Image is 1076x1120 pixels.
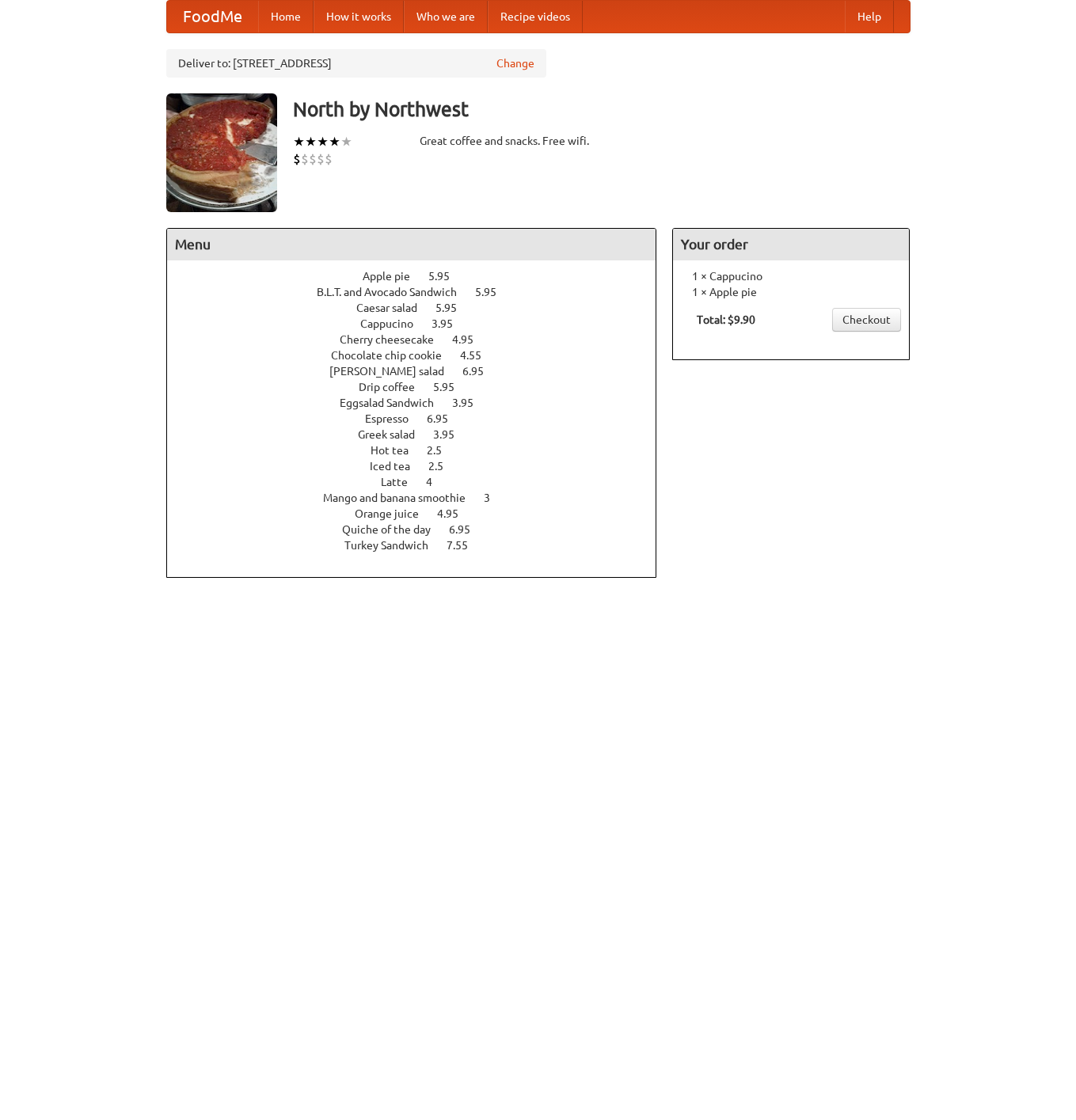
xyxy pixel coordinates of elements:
[428,460,459,473] span: 2.5
[305,133,317,150] li: ★
[293,133,305,150] li: ★
[323,492,519,504] a: Mango and banana smoothie 3
[360,317,482,330] a: Cappucino 3.95
[358,428,431,441] span: Greek salad
[317,286,473,298] span: B.L.T. and Avocado Sandwich
[371,444,471,457] a: Hot tea 2.5
[496,55,534,71] a: Change
[363,270,426,283] span: Apple pie
[681,268,901,284] li: 1 × Cappucino
[317,150,325,168] li: $
[317,286,526,298] a: B.L.T. and Avocado Sandwich 5.95
[166,49,546,78] div: Deliver to: [STREET_ADDRESS]
[356,302,433,314] span: Caesar salad
[432,317,469,330] span: 3.95
[314,1,404,32] a: How it works
[329,365,460,378] span: [PERSON_NAME] salad
[360,317,429,330] span: Cappucino
[449,523,486,536] span: 6.95
[359,381,431,393] span: Drip coffee
[673,229,909,260] h4: Your order
[370,460,426,473] span: Iced tea
[301,150,309,168] li: $
[329,133,340,150] li: ★
[371,444,424,457] span: Hot tea
[342,523,447,536] span: Quiche of the day
[420,133,657,149] div: Great coffee and snacks. Free wifi.
[433,428,470,441] span: 3.95
[435,302,473,314] span: 5.95
[437,507,474,520] span: 4.95
[344,539,444,552] span: Turkey Sandwich
[323,492,481,504] span: Mango and banana smoothie
[845,1,894,32] a: Help
[342,523,500,536] a: Quiche of the day 6.95
[317,133,329,150] li: ★
[293,93,911,125] h3: North by Northwest
[329,365,513,378] a: [PERSON_NAME] salad 6.95
[365,412,477,425] a: Espresso 6.95
[460,349,497,362] span: 4.55
[363,270,479,283] a: Apple pie 5.95
[428,270,466,283] span: 5.95
[340,333,503,346] a: Cherry cheesecake 4.95
[340,397,450,409] span: Eggsalad Sandwich
[475,286,512,298] span: 5.95
[427,444,458,457] span: 2.5
[167,229,656,260] h4: Menu
[258,1,314,32] a: Home
[462,365,500,378] span: 6.95
[365,412,424,425] span: Espresso
[452,397,489,409] span: 3.95
[309,150,317,168] li: $
[447,539,484,552] span: 7.55
[697,313,755,326] b: Total: $9.90
[681,284,901,300] li: 1 × Apple pie
[355,507,435,520] span: Orange juice
[433,381,470,393] span: 5.95
[325,150,333,168] li: $
[331,349,511,362] a: Chocolate chip cookie 4.55
[832,308,901,332] a: Checkout
[355,507,488,520] a: Orange juice 4.95
[167,1,258,32] a: FoodMe
[340,133,352,150] li: ★
[359,381,484,393] a: Drip coffee 5.95
[452,333,489,346] span: 4.95
[356,302,486,314] a: Caesar salad 5.95
[344,539,497,552] a: Turkey Sandwich 7.55
[370,460,473,473] a: Iced tea 2.5
[340,397,503,409] a: Eggsalad Sandwich 3.95
[426,476,448,488] span: 4
[340,333,450,346] span: Cherry cheesecake
[331,349,458,362] span: Chocolate chip cookie
[166,93,277,212] img: angular.jpg
[488,1,583,32] a: Recipe videos
[484,492,506,504] span: 3
[381,476,462,488] a: Latte 4
[358,428,484,441] a: Greek salad 3.95
[381,476,424,488] span: Latte
[404,1,488,32] a: Who we are
[293,150,301,168] li: $
[427,412,464,425] span: 6.95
